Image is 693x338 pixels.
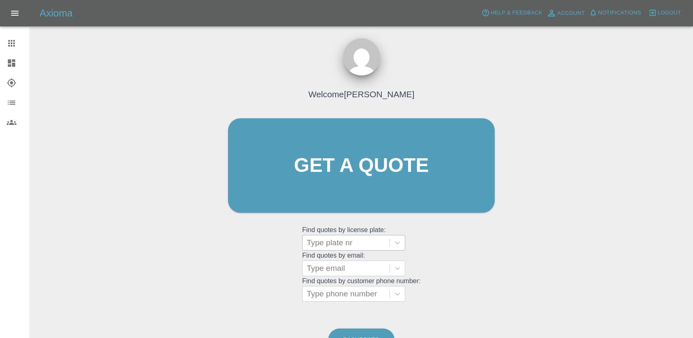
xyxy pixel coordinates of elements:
[228,118,495,213] a: Get a quote
[343,38,380,75] img: ...
[587,7,643,19] button: Notifications
[40,7,73,20] h5: Axioma
[479,7,544,19] button: Help & Feedback
[302,252,420,276] grid: Find quotes by email:
[658,8,681,18] span: Logout
[302,226,420,251] grid: Find quotes by license plate:
[545,7,587,20] a: Account
[557,9,585,18] span: Account
[646,7,683,19] button: Logout
[308,88,414,101] h4: Welcome [PERSON_NAME]
[302,277,420,302] grid: Find quotes by customer phone number:
[491,8,542,18] span: Help & Feedback
[598,8,641,18] span: Notifications
[5,3,25,23] button: Open drawer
